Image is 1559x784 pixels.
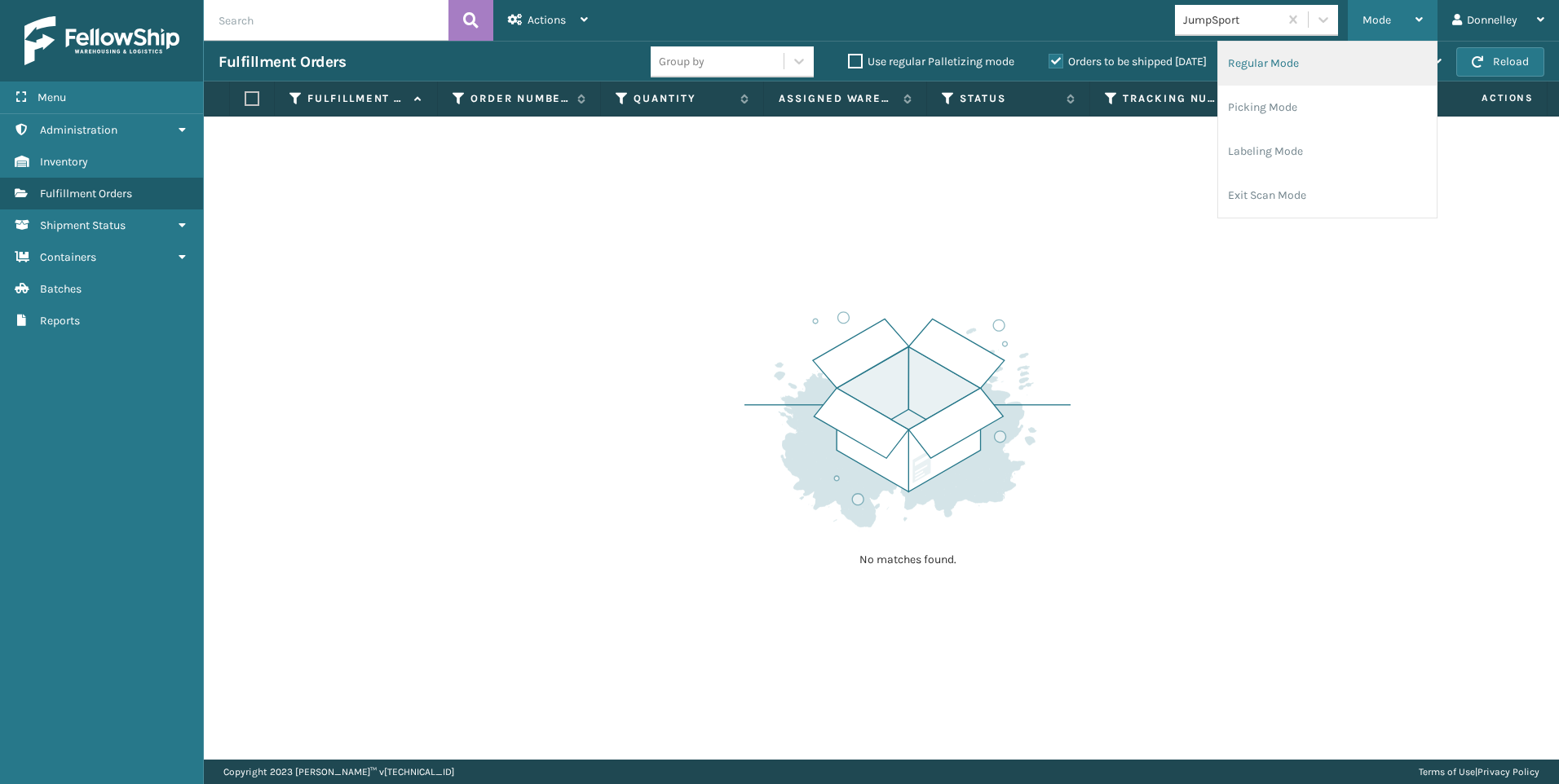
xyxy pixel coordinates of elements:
label: Fulfillment Order Id [307,91,406,106]
p: Copyright 2023 [PERSON_NAME]™ v [TECHNICAL_ID] [223,760,454,784]
label: Tracking Number [1123,91,1221,106]
label: Assigned Warehouse [779,91,895,106]
span: Containers [40,250,96,264]
div: JumpSport [1183,11,1280,29]
label: Use regular Palletizing mode [848,55,1014,68]
a: Terms of Use [1419,766,1475,777]
h3: Fulfillment Orders [219,52,346,72]
label: Quantity [634,91,732,106]
span: Fulfillment Orders [40,187,132,200]
a: Privacy Policy [1477,766,1539,777]
li: Regular Mode [1218,42,1437,86]
label: Status [960,91,1058,106]
li: Picking Mode [1218,86,1437,130]
button: Reload [1456,47,1544,77]
span: Actions [1430,85,1544,112]
label: Order Number [470,91,569,106]
span: Reports [40,314,80,328]
span: Batches [40,282,82,296]
span: Menu [38,90,66,104]
span: Actions [528,13,566,27]
label: Orders to be shipped [DATE] [1049,55,1207,68]
span: Administration [40,123,117,137]
div: Group by [659,53,704,70]
span: Inventory [40,155,88,169]
span: Shipment Status [40,218,126,232]
li: Exit Scan Mode [1218,174,1437,218]
img: logo [24,16,179,65]
li: Labeling Mode [1218,130,1437,174]
span: Mode [1362,13,1391,27]
div: | [1419,760,1539,784]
